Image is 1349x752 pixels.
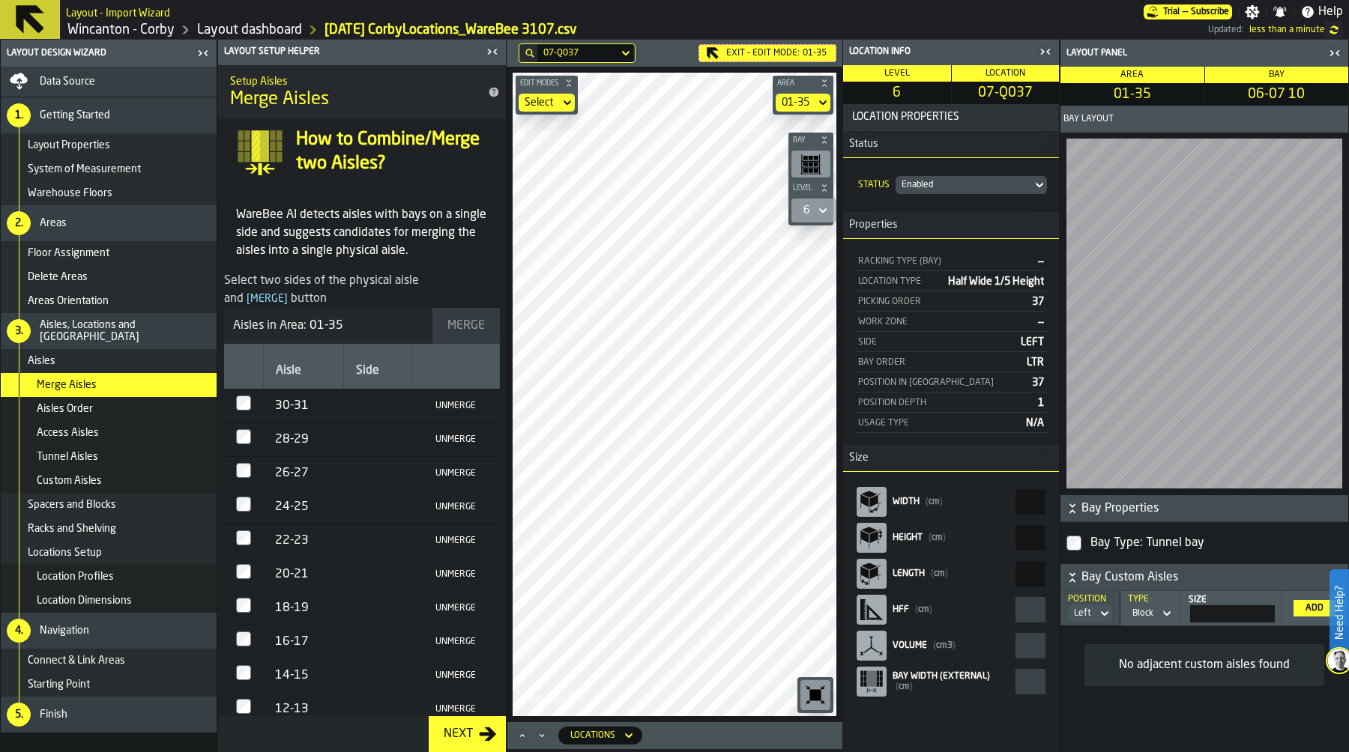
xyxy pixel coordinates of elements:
div: 30-31 [275,397,332,415]
span: Size [843,452,869,464]
li: menu Finish [1,697,217,733]
span: Aisles [28,355,55,367]
span: 08/08/2025, 13:59:48 [1249,25,1325,35]
a: link-to-/wh/i/ace0e389-6ead-4668-b816-8dc22364bb41/import/layout/7c3bd9f9-6545-4cb3-b6ca-954d2a39... [325,22,577,38]
div: Aisle [276,362,332,383]
span: [ [247,294,250,304]
span: Aisles in Area : [233,320,307,332]
h3: title-section-Size [843,445,1059,472]
button: button-Unmerge [423,398,488,414]
label: button-toggle-Notifications [1267,4,1294,19]
div: DropdownMenuValue-01-35 [776,94,830,112]
span: Bay Custom Aisles [1081,568,1345,586]
label: button-toggle-Close me [1324,44,1345,62]
div: Picking Order [858,297,1026,307]
li: menu Delete Areas [1,265,217,289]
div: StatusDropdownMenuValue-Enabled [855,173,1047,197]
span: Area [1120,70,1144,79]
span: Warehouse Floors [28,187,112,199]
span: Navigation [40,625,89,637]
span: System of Measurement [28,163,141,175]
li: menu Aisles [1,349,217,373]
input: InputCheckbox-label-react-aria8905736391-:rai: [236,598,251,613]
div: Usage Type [858,418,1020,428]
div: Unmerge [429,468,482,479]
button: button-Add [1294,600,1336,616]
a: logo-header [516,683,600,713]
input: react-aria8905736391-:rab: react-aria8905736391-:rab: [1015,669,1045,694]
a: link-to-/wh/i/ace0e389-6ead-4668-b816-8dc22364bb41/designer [197,22,302,38]
input: InputCheckbox-label-react-aria8905736391-:rag: [236,530,251,545]
div: StatList-item-Usage Type [855,413,1047,433]
li: menu Location Profiles [1,565,217,589]
div: button-toolbar-undefined [788,148,833,181]
span: Bay Properties [1081,500,1345,518]
label: InputCheckbox-label-react-aria8905736391-:r6u: [1066,528,1342,558]
span: Edit Modes [517,79,561,88]
span: ) [953,641,956,650]
span: 37 [1032,377,1044,388]
div: 24-25 [275,498,332,516]
span: ( [915,605,918,614]
span: Access Aisles [37,427,99,439]
div: hide filter [525,49,534,58]
button: button-Unmerge [423,465,488,482]
h3: title-section-Properties [843,212,1059,239]
button: Maximize [513,728,531,743]
li: menu Tunnel Aisles [1,445,217,469]
span: Updated: [1208,25,1243,35]
div: 5. [7,703,31,727]
div: DropdownMenuValue- [1074,608,1091,619]
h2: Sub Title [230,73,470,88]
span: ) [943,533,946,542]
div: Bay Order [858,357,1021,368]
li: menu Aisles, Locations and Bays [1,313,217,349]
span: cm [915,605,932,614]
div: 26-27 [275,464,332,482]
li: menu Floor Assignment [1,241,217,265]
div: DropdownMenuValue-07-Q037 [537,44,633,62]
span: Layout Properties [28,139,110,151]
label: react-aria8905736391-:r70: [1187,595,1275,622]
input: InputCheckbox-label-react-aria8905736391-:raj: [236,631,251,646]
li: menu Connect & Link Areas [1,649,217,673]
div: 28-29 [275,431,332,449]
span: Merge [244,294,291,304]
button: button-Unmerge [423,431,488,448]
span: Properties [843,219,898,231]
nav: Breadcrumb [66,21,637,39]
li: menu Spacers and Blocks [1,493,217,517]
span: ) [910,682,913,691]
a: link-to-/wh/i/ace0e389-6ead-4668-b816-8dc22364bb41 [67,22,175,38]
span: Subscribe [1191,7,1229,17]
div: button-toolbar-undefined [797,677,833,713]
h3: title-section-Status [843,131,1059,158]
span: Location [986,69,1025,78]
li: menu Custom Aisles [1,469,217,493]
label: InputCheckbox-label-react-aria8905736391-:ral: [236,699,251,714]
li: menu Starting Point [1,673,217,697]
div: StatList-item-Work Zone [855,312,1047,332]
span: ( [929,533,932,542]
div: StatList-item-Racking Type (Bay) [855,251,1047,271]
span: Aisles, Locations and [GEOGRAPHIC_DATA] [40,319,211,343]
div: 18-19 [275,599,332,617]
span: Bay Layout [1063,114,1114,124]
label: button-toggle-undefined [1325,21,1343,39]
span: Location Profiles [37,571,114,583]
label: react-aria8905736391-:ra3: [855,520,1047,556]
span: Starting Point [28,679,90,691]
span: Location Properties [846,111,1056,123]
span: 06-07 10 [1208,86,1346,103]
div: Layout Design Wizard [4,48,193,58]
div: Position [1065,594,1112,604]
span: — [1038,256,1044,267]
div: title-Merge Aisles [218,65,506,119]
span: Aisles Order [37,403,93,415]
button: button- [843,104,1059,131]
input: react-aria8905736391-:ra1: react-aria8905736391-:ra1: [1015,489,1045,515]
button: button-Unmerge [423,667,488,684]
div: DropdownMenuValue-none [519,94,575,112]
span: Finish [40,709,67,721]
